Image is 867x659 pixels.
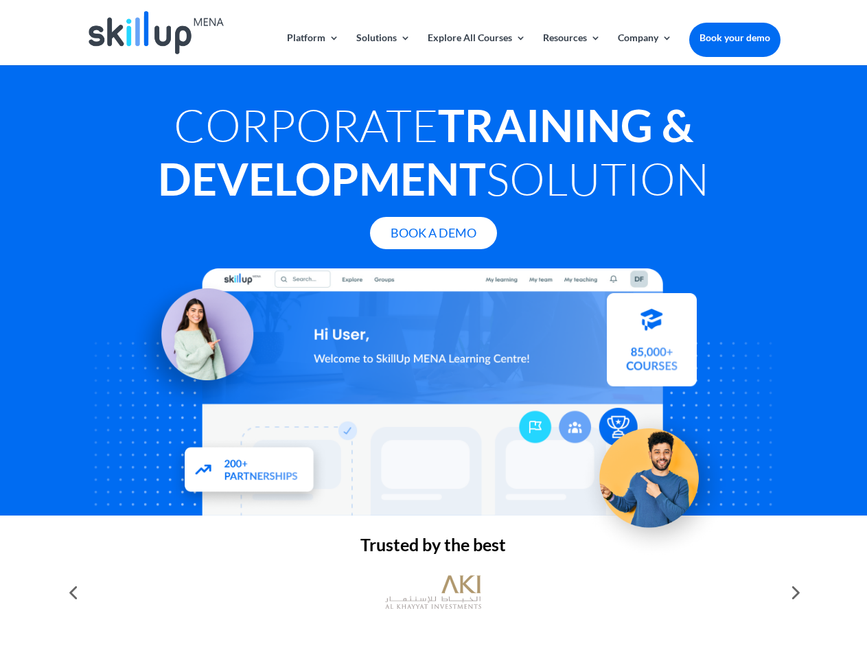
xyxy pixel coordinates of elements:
[618,33,672,65] a: Company
[89,11,223,54] img: Skillup Mena
[170,434,330,509] img: Partners - SkillUp Mena
[370,217,497,249] a: Book A Demo
[579,400,732,552] img: Upskill your workforce - SkillUp
[356,33,411,65] a: Solutions
[287,33,339,65] a: Platform
[86,536,780,560] h2: Trusted by the best
[607,299,697,392] img: Courses library - SkillUp MENA
[86,98,780,212] h1: Corporate Solution
[158,98,693,205] strong: Training & Development
[689,23,781,53] a: Book your demo
[543,33,601,65] a: Resources
[385,568,481,616] img: al khayyat investments logo
[128,273,267,412] img: Learning Management Solution - SkillUp
[428,33,526,65] a: Explore All Courses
